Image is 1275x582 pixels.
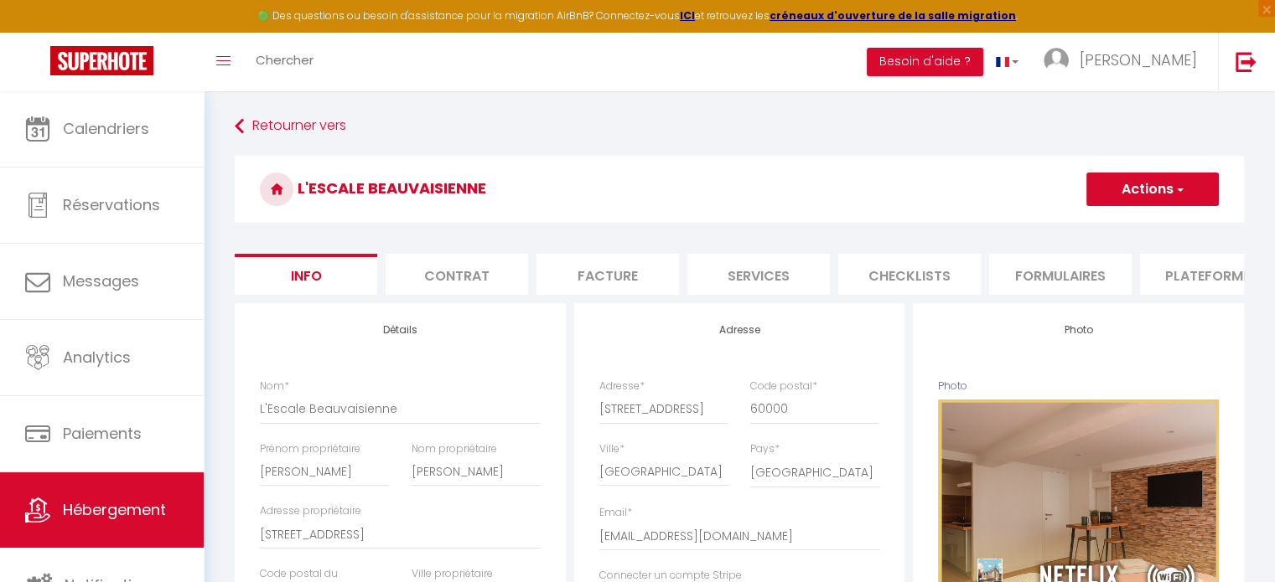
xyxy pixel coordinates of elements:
[13,7,64,57] button: Ouvrir le widget de chat LiveChat
[1236,51,1257,72] img: logout
[1204,507,1262,569] iframe: Chat
[50,46,153,75] img: Super Booking
[235,254,377,295] li: Info
[63,270,139,291] span: Messages
[838,254,981,295] li: Checklists
[687,254,830,295] li: Services
[536,254,679,295] li: Facture
[1086,173,1219,206] button: Actions
[599,441,625,457] label: Ville
[599,379,645,394] label: Adresse
[63,347,131,368] span: Analytics
[256,51,314,69] span: Chercher
[1031,33,1218,91] a: ... [PERSON_NAME]
[243,33,326,91] a: Chercher
[867,48,983,76] button: Besoin d'aide ?
[235,111,1244,142] a: Retourner vers
[260,379,289,394] label: Nom
[260,441,360,457] label: Prénom propriétaire
[750,441,780,457] label: Pays
[938,324,1219,336] h4: Photo
[63,118,149,139] span: Calendriers
[1044,48,1069,73] img: ...
[412,441,497,457] label: Nom propriétaire
[599,505,632,521] label: Email
[770,8,1016,23] a: créneaux d'ouverture de la salle migration
[63,423,142,444] span: Paiements
[599,324,880,336] h4: Adresse
[260,324,541,336] h4: Détails
[680,8,695,23] a: ICI
[750,379,817,394] label: Code postal
[1080,49,1197,70] span: [PERSON_NAME]
[235,156,1244,223] h3: L'Escale Beauvaisienne
[63,194,160,215] span: Réservations
[938,379,967,394] label: Photo
[386,254,528,295] li: Contrat
[989,254,1132,295] li: Formulaires
[412,566,493,582] label: Ville propriétaire
[63,499,166,520] span: Hébergement
[260,503,361,519] label: Adresse propriétaire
